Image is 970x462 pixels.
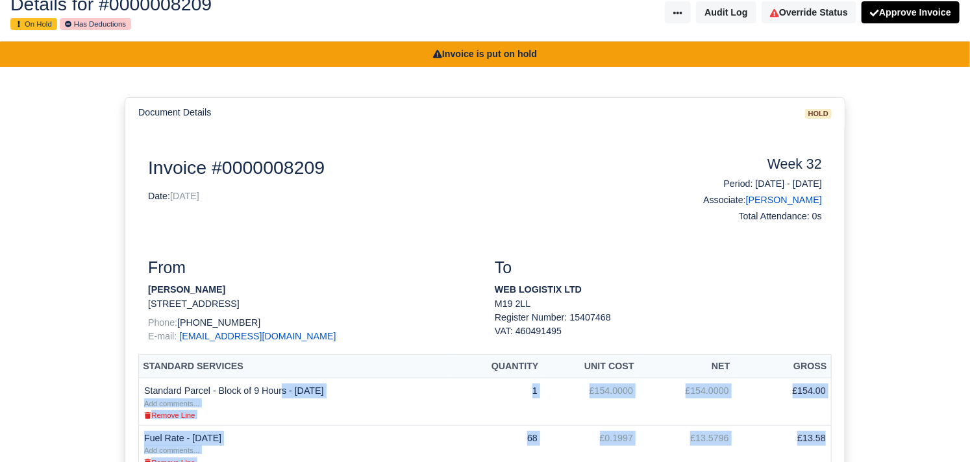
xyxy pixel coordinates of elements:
[144,446,199,454] small: Add comments...
[762,1,856,23] a: Override Status
[139,354,452,378] th: Standard Services
[668,211,822,222] h6: Total Attendance: 0s
[905,400,970,462] iframe: Chat Widget
[148,317,177,328] span: Phone:
[485,311,832,339] div: Register Number: 15407468
[170,191,199,201] span: [DATE]
[746,195,822,205] a: [PERSON_NAME]
[495,258,822,278] h3: To
[179,331,336,341] a: [EMAIL_ADDRESS][DOMAIN_NAME]
[148,331,177,341] span: E-mail:
[543,354,638,378] th: Unit Cost
[668,195,822,206] h6: Associate:
[696,1,756,23] button: Audit Log
[148,316,475,330] p: [PHONE_NUMBER]
[543,378,638,426] td: £154.0000
[60,18,131,30] small: Has Deductions
[805,109,832,119] span: hold
[144,398,199,408] a: Add comments...
[138,107,211,118] h6: Document Details
[734,354,832,378] th: Gross
[148,258,475,278] h3: From
[144,444,199,455] a: Add comments...
[734,378,832,426] td: £154.00
[668,178,822,189] h6: Period: [DATE] - [DATE]
[144,411,195,419] small: Remove Line
[638,354,734,378] th: Net
[148,189,649,203] p: Date:
[10,18,57,30] small: On Hold
[668,156,822,173] h4: Week 32
[139,378,452,426] td: Standard Parcel - Block of 9 Hours - [DATE]
[495,297,822,311] p: M19 2LL
[148,156,649,178] h2: Invoice #0000008209
[144,409,195,420] a: Remove Line
[862,1,960,23] button: Approve Invoice
[495,284,582,295] strong: WEB LOGISTIX LTD
[451,378,543,426] td: 1
[451,354,543,378] th: Quantity
[638,378,734,426] td: £154.0000
[144,400,199,407] small: Add comments...
[495,324,822,338] div: VAT: 460491495
[148,284,225,295] strong: [PERSON_NAME]
[148,297,475,311] p: [STREET_ADDRESS]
